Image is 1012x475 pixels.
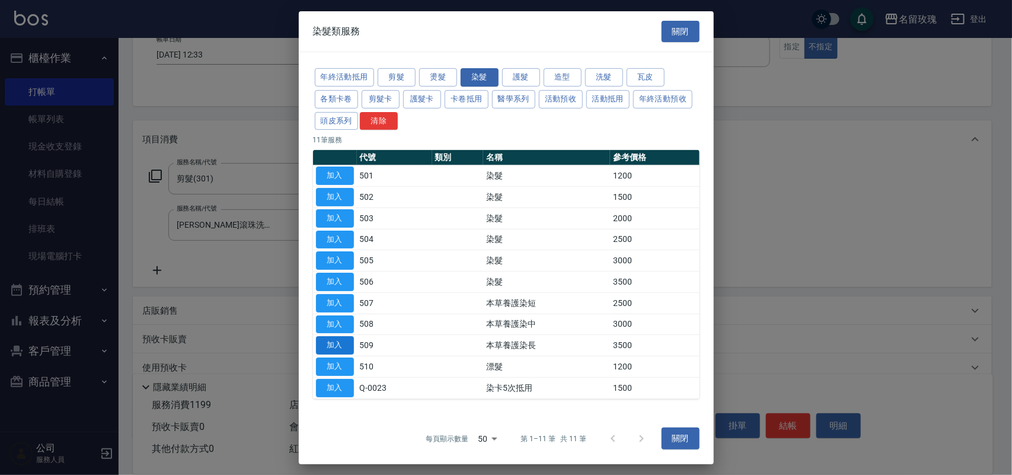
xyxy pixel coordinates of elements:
[316,358,354,376] button: 加入
[357,250,432,272] td: 505
[502,68,540,87] button: 護髮
[610,377,699,399] td: 1500
[610,314,699,335] td: 3000
[316,251,354,270] button: 加入
[313,25,360,37] span: 染髮類服務
[483,314,610,335] td: 本草養護染中
[610,165,699,187] td: 1200
[316,209,354,228] button: 加入
[403,90,441,109] button: 護髮卡
[357,356,432,377] td: 510
[357,271,432,292] td: 506
[610,186,699,208] td: 1500
[483,377,610,399] td: 染卡5次抵用
[610,150,699,165] th: 參考價格
[492,90,536,109] button: 醫學系列
[419,68,457,87] button: 燙髮
[483,356,610,377] td: 漂髮
[357,165,432,187] td: 501
[473,422,502,454] div: 50
[544,68,582,87] button: 造型
[610,208,699,229] td: 2000
[483,292,610,314] td: 本草養護染短
[357,377,432,399] td: Q-0023
[483,271,610,292] td: 染髮
[315,90,359,109] button: 各類卡卷
[521,433,586,444] p: 第 1–11 筆 共 11 筆
[483,250,610,272] td: 染髮
[610,335,699,356] td: 3500
[627,68,665,87] button: 瓦皮
[610,229,699,250] td: 2500
[316,294,354,313] button: 加入
[610,250,699,272] td: 3000
[483,186,610,208] td: 染髮
[362,90,400,109] button: 剪髮卡
[483,150,610,165] th: 名稱
[610,356,699,377] td: 1200
[426,433,468,444] p: 每頁顯示數量
[662,20,700,42] button: 關閉
[357,314,432,335] td: 508
[483,208,610,229] td: 染髮
[316,230,354,248] button: 加入
[316,188,354,206] button: 加入
[357,292,432,314] td: 507
[586,90,630,109] button: 活動抵用
[316,167,354,185] button: 加入
[483,165,610,187] td: 染髮
[313,135,700,145] p: 11 筆服務
[662,428,700,450] button: 關閉
[360,111,398,130] button: 清除
[432,150,484,165] th: 類別
[610,292,699,314] td: 2500
[539,90,583,109] button: 活動預收
[315,111,359,130] button: 頭皮系列
[483,335,610,356] td: 本草養護染長
[585,68,623,87] button: 洗髮
[445,90,489,109] button: 卡卷抵用
[316,379,354,397] button: 加入
[316,273,354,291] button: 加入
[357,150,432,165] th: 代號
[633,90,692,109] button: 年終活動預收
[357,229,432,250] td: 504
[316,336,354,355] button: 加入
[357,335,432,356] td: 509
[357,208,432,229] td: 503
[461,68,499,87] button: 染髮
[483,229,610,250] td: 染髮
[357,186,432,208] td: 502
[316,315,354,333] button: 加入
[610,271,699,292] td: 3500
[378,68,416,87] button: 剪髮
[315,68,374,87] button: 年終活動抵用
